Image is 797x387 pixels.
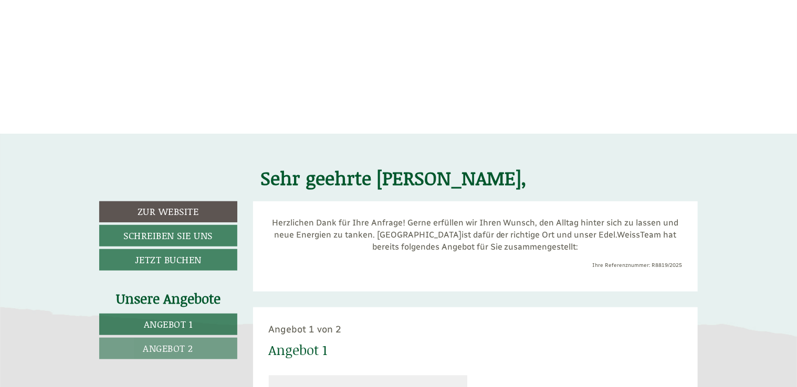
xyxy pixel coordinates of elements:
a: Jetzt buchen [99,249,237,271]
span: Angebot 2 [143,341,194,355]
span: ist dafür der richtige Ort und unser Edel.Weiss [462,230,641,240]
a: Schreiben Sie uns [99,225,237,246]
div: Unsere Angebote [99,289,237,308]
a: Zur Website [99,201,237,222]
span: Ihre Referenznummer: R8819/2025 [592,262,682,268]
h1: Sehr geehrte [PERSON_NAME], [261,168,527,189]
span: Angebot 1 [144,317,193,331]
div: Angebot 1 [269,340,328,360]
span: Herzlichen Dank für Ihre Anfrage! Gerne erfüllen wir Ihren Wunsch, den Alltag hinter sich zu lass... [272,218,679,240]
span: Team hat bereits folgendes Angebot für Sie zusammengestellt: [372,230,677,252]
span: Angebot 1 von 2 [269,324,342,335]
